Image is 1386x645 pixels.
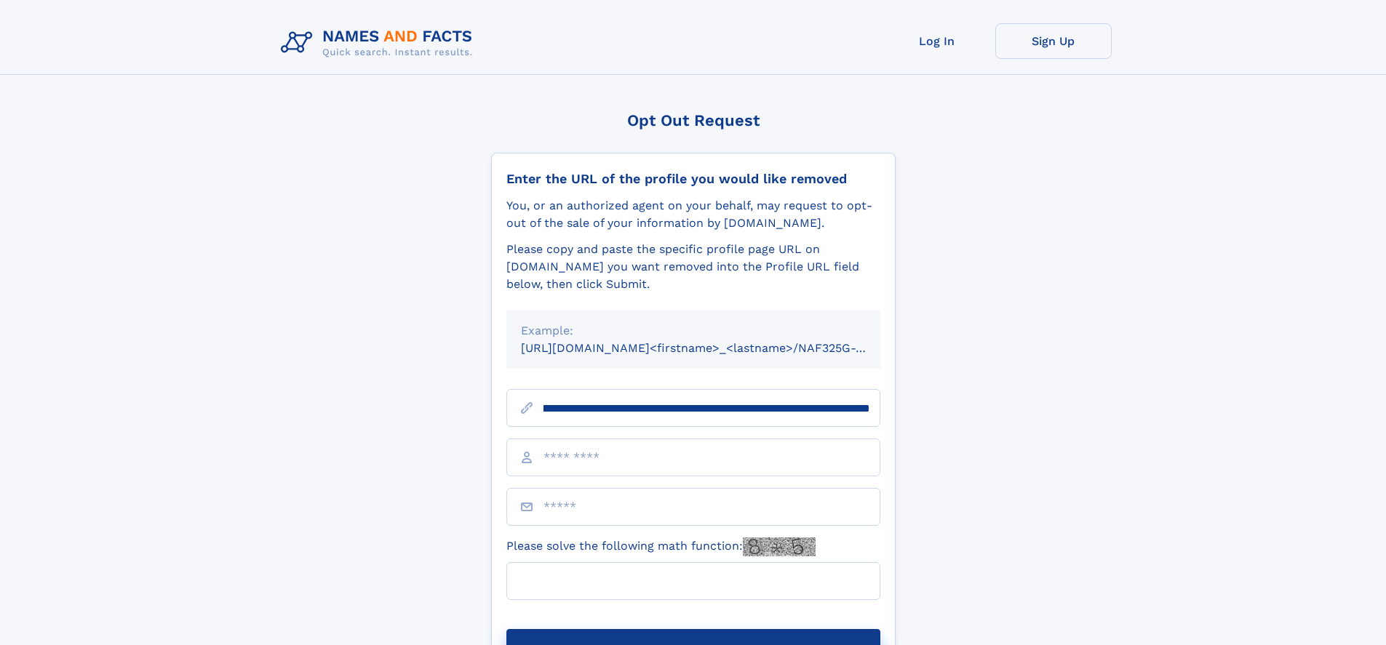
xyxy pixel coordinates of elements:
[275,23,485,63] img: Logo Names and Facts
[506,537,816,556] label: Please solve the following math function:
[491,111,896,129] div: Opt Out Request
[506,171,880,187] div: Enter the URL of the profile you would like removed
[521,322,866,340] div: Example:
[995,23,1112,59] a: Sign Up
[521,341,908,355] small: [URL][DOMAIN_NAME]<firstname>_<lastname>/NAF325G-xxxxxxxx
[879,23,995,59] a: Log In
[506,197,880,232] div: You, or an authorized agent on your behalf, may request to opt-out of the sale of your informatio...
[506,241,880,293] div: Please copy and paste the specific profile page URL on [DOMAIN_NAME] you want removed into the Pr...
